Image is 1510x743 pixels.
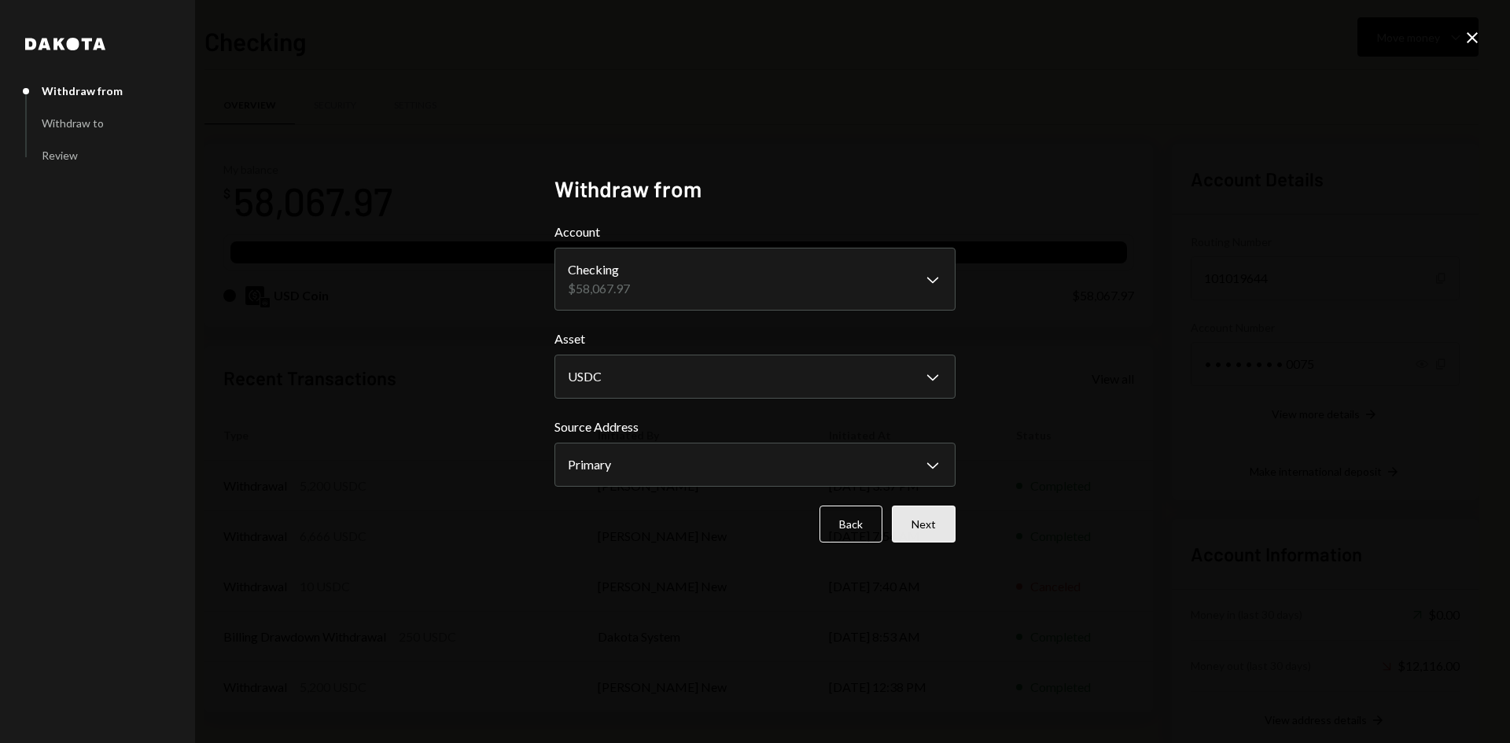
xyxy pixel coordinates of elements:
div: Withdraw to [42,116,104,130]
button: Account [554,248,956,311]
button: Next [892,506,956,543]
div: Withdraw from [42,84,123,97]
button: Back [819,506,882,543]
label: Account [554,223,956,241]
label: Source Address [554,417,956,436]
label: Asset [554,329,956,348]
div: Review [42,149,78,162]
button: Asset [554,355,956,399]
h2: Withdraw from [554,174,956,204]
button: Source Address [554,443,956,487]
